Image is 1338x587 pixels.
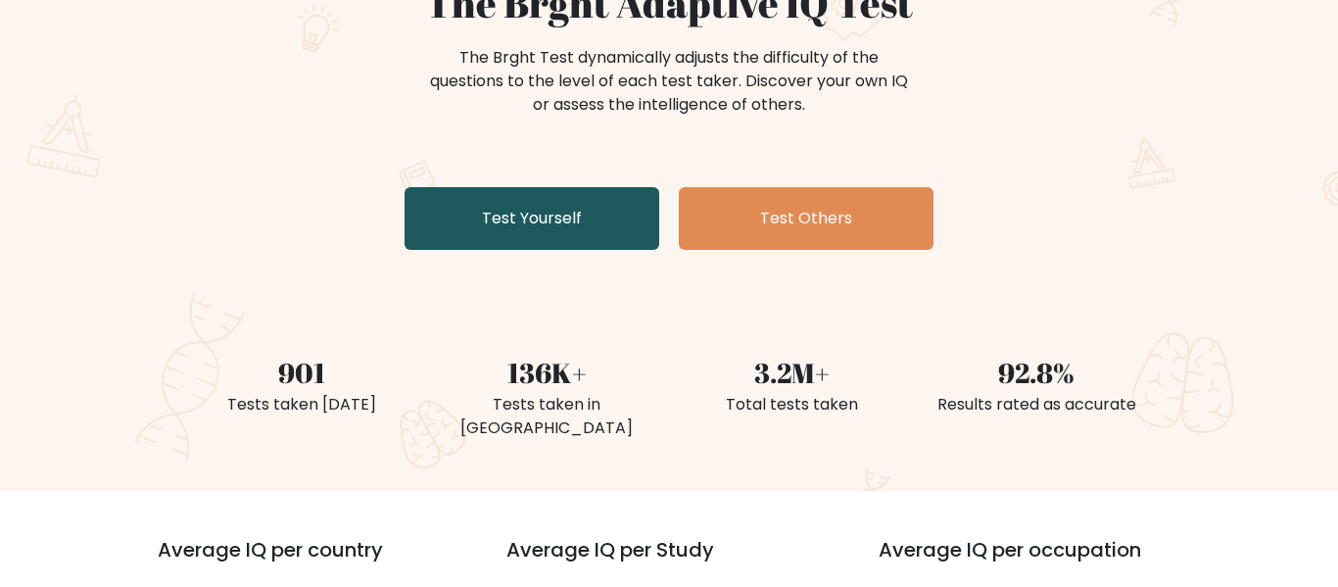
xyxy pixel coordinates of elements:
div: 3.2M+ [681,352,902,393]
div: 136K+ [436,352,657,393]
div: The Brght Test dynamically adjusts the difficulty of the questions to the level of each test take... [424,46,914,117]
div: Tests taken in [GEOGRAPHIC_DATA] [436,393,657,440]
div: 901 [191,352,412,393]
h3: Average IQ per country [158,538,436,585]
div: Results rated as accurate [926,393,1147,416]
div: Total tests taken [681,393,902,416]
div: Tests taken [DATE] [191,393,412,416]
h3: Average IQ per Study [506,538,832,585]
div: 92.8% [926,352,1147,393]
a: Test Yourself [405,187,659,250]
a: Test Others [679,187,933,250]
h3: Average IQ per occupation [879,538,1204,585]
